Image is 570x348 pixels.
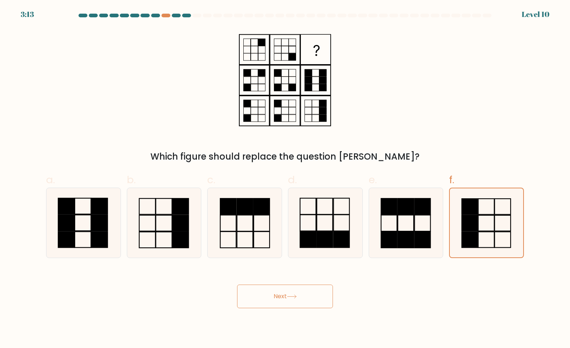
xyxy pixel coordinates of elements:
div: Level 10 [522,9,549,20]
span: d. [288,173,297,187]
span: c. [207,173,215,187]
div: 3:13 [21,9,34,20]
span: b. [127,173,136,187]
button: Next [237,285,333,308]
span: f. [449,173,454,187]
div: Which figure should replace the question [PERSON_NAME]? [51,150,519,163]
span: e. [369,173,377,187]
span: a. [46,173,55,187]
